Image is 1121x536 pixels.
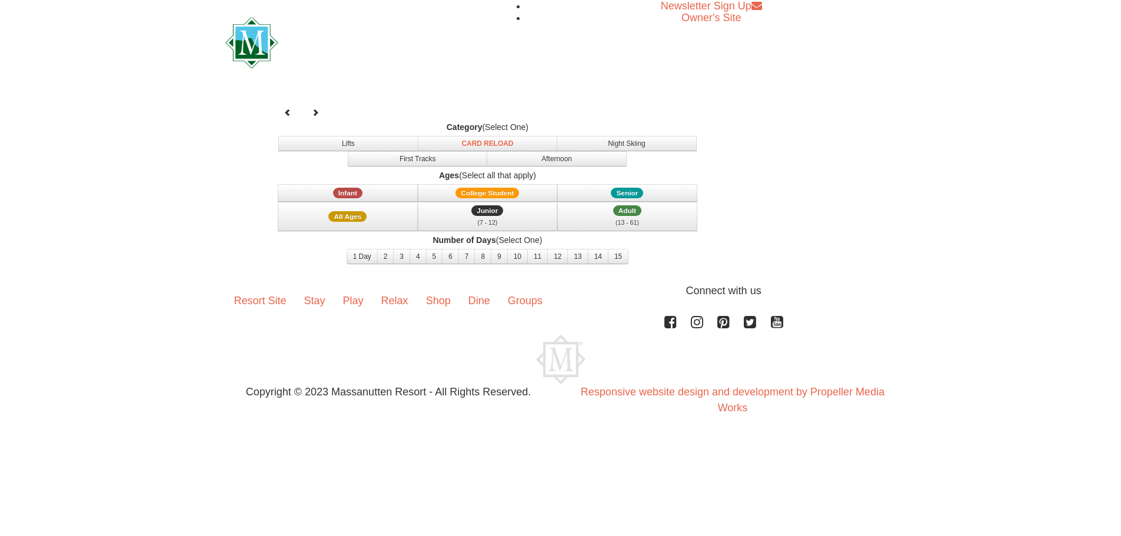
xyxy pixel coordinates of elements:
[418,202,558,231] button: Junior (7 - 12)
[557,184,697,202] button: Senior
[581,386,884,414] a: Responsive website design and development by Propeller Media Works
[417,283,460,319] a: Shop
[426,249,443,264] button: 5
[377,249,394,264] button: 2
[333,188,362,198] span: Infant
[278,202,418,231] button: All Ages
[447,122,483,132] strong: Category
[608,249,628,264] button: 15
[458,249,475,264] button: 7
[418,136,558,151] button: Card Reload
[499,283,551,319] a: Groups
[455,188,519,198] span: College Student
[347,249,378,264] button: 1 Day
[372,283,417,319] a: Relax
[276,121,700,133] label: (Select One)
[613,205,641,216] span: Adult
[491,249,508,264] button: 9
[527,249,548,264] button: 11
[565,217,690,228] div: (13 - 61)
[474,249,491,264] button: 8
[410,249,427,264] button: 4
[507,249,528,264] button: 10
[225,283,896,299] p: Connect with us
[217,384,561,400] p: Copyright © 2023 Massanutten Resort - All Rights Reserved.
[557,136,697,151] button: Night Skiing
[681,12,741,24] a: Owner's Site
[276,169,700,181] label: (Select all that apply)
[276,234,700,246] label: (Select One)
[487,151,627,167] button: Afternoon
[536,335,586,384] img: Massanutten Resort Logo
[425,217,550,228] div: (7 - 12)
[442,249,459,264] button: 6
[328,211,367,222] span: All Ages
[547,249,568,264] button: 12
[393,249,410,264] button: 3
[439,171,459,180] strong: Ages
[433,235,495,245] strong: Number of Days
[295,283,334,319] a: Stay
[611,188,643,198] span: Senior
[418,184,558,202] button: College Student
[471,205,503,216] span: Junior
[334,283,372,319] a: Play
[588,249,608,264] button: 14
[348,151,488,167] button: First Tracks
[278,184,418,202] button: Infant
[460,283,499,319] a: Dine
[567,249,588,264] button: 13
[225,27,495,55] a: Massanutten Resort
[225,17,495,68] img: Massanutten Resort Logo
[278,136,418,151] button: Lifts
[557,202,697,231] button: Adult (13 - 61)
[225,283,295,319] a: Resort Site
